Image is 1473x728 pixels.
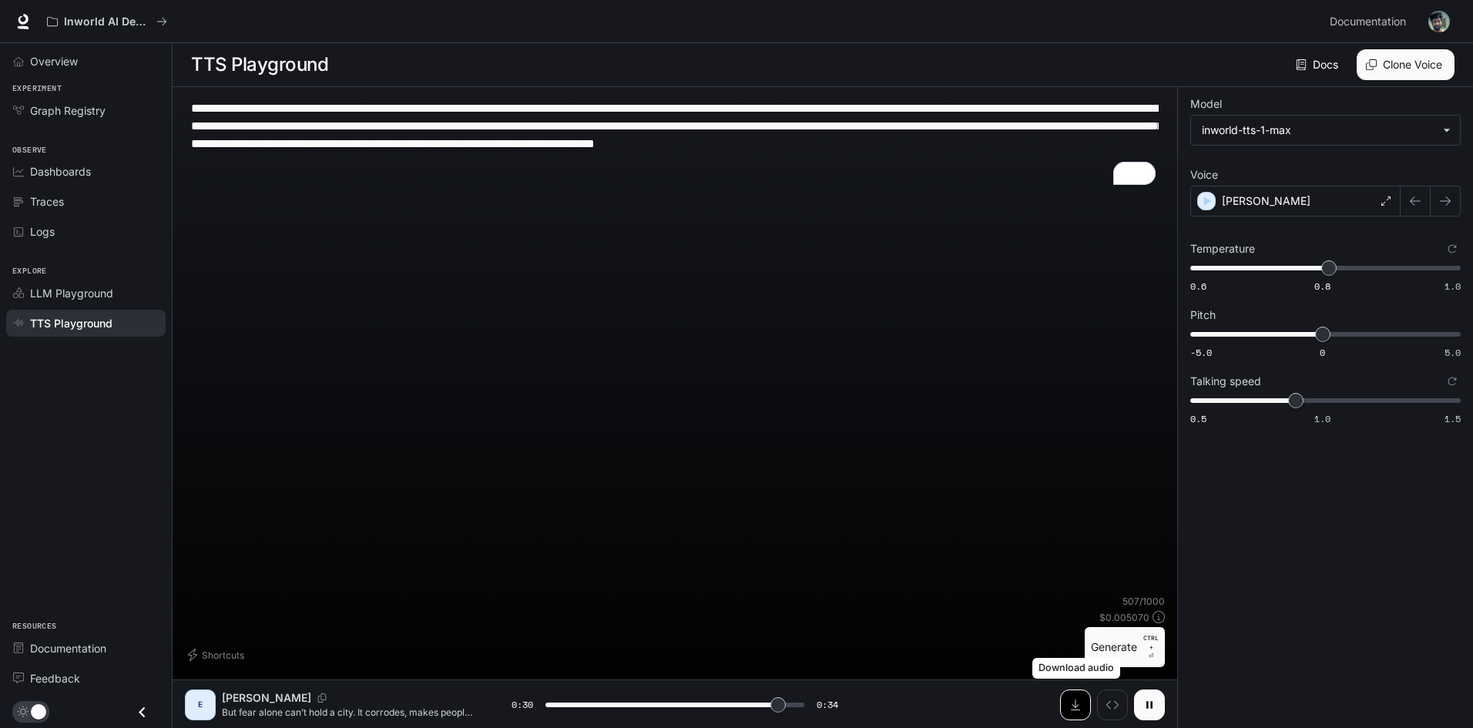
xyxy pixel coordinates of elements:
span: Overview [30,53,78,69]
a: TTS Playground [6,310,166,337]
button: All workspaces [40,6,174,37]
p: Temperature [1190,243,1255,254]
button: Download audio [1060,689,1091,720]
p: But fear alone can’t hold a city. It corrodes, makes people reckless. That’s why Rome paired fear... [222,706,475,719]
a: Traces [6,188,166,215]
img: User avatar [1428,11,1450,32]
p: $ 0.005070 [1099,611,1149,624]
button: GenerateCTRL +⏎ [1085,627,1165,667]
div: inworld-tts-1-max [1202,122,1435,138]
a: LLM Playground [6,280,166,307]
span: Documentation [30,640,106,656]
p: ⏎ [1143,633,1159,661]
p: 507 / 1000 [1122,595,1165,608]
textarea: To enrich screen reader interactions, please activate Accessibility in Grammarly extension settings [191,99,1159,188]
a: Feedback [6,665,166,692]
span: 1.0 [1444,280,1461,293]
span: 0 [1320,346,1325,359]
span: 5.0 [1444,346,1461,359]
button: Shortcuts [185,642,250,667]
span: Graph Registry [30,102,106,119]
span: LLM Playground [30,285,113,301]
span: TTS Playground [30,315,112,331]
span: Traces [30,193,64,210]
a: Overview [6,48,166,75]
p: Talking speed [1190,376,1261,387]
span: 0.6 [1190,280,1206,293]
span: -5.0 [1190,346,1212,359]
div: E [188,693,213,717]
h1: TTS Playground [191,49,328,80]
button: User avatar [1424,6,1455,37]
a: Documentation [6,635,166,662]
span: Logs [30,223,55,240]
span: 0.5 [1190,412,1206,425]
span: Documentation [1330,12,1406,32]
p: [PERSON_NAME] [1222,193,1310,209]
button: Reset to default [1444,373,1461,390]
span: 0:30 [512,697,533,713]
span: 0:34 [817,697,838,713]
button: Close drawer [125,696,159,728]
span: 1.5 [1444,412,1461,425]
span: Feedback [30,670,80,686]
a: Documentation [1324,6,1418,37]
span: 0.8 [1314,280,1330,293]
a: Graph Registry [6,97,166,124]
a: Logs [6,218,166,245]
button: Clone Voice [1357,49,1455,80]
div: inworld-tts-1-max [1191,116,1460,145]
p: Model [1190,99,1222,109]
p: CTRL + [1143,633,1159,652]
p: [PERSON_NAME] [222,690,311,706]
p: Voice [1190,169,1218,180]
a: Dashboards [6,158,166,185]
button: Reset to default [1444,240,1461,257]
span: 1.0 [1314,412,1330,425]
span: Dashboards [30,163,91,179]
a: Docs [1293,49,1344,80]
p: Inworld AI Demos [64,15,150,29]
p: Pitch [1190,310,1216,320]
button: Inspect [1097,689,1128,720]
button: Copy Voice ID [311,693,333,703]
span: Dark mode toggle [31,703,46,720]
div: Download audio [1032,658,1120,679]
